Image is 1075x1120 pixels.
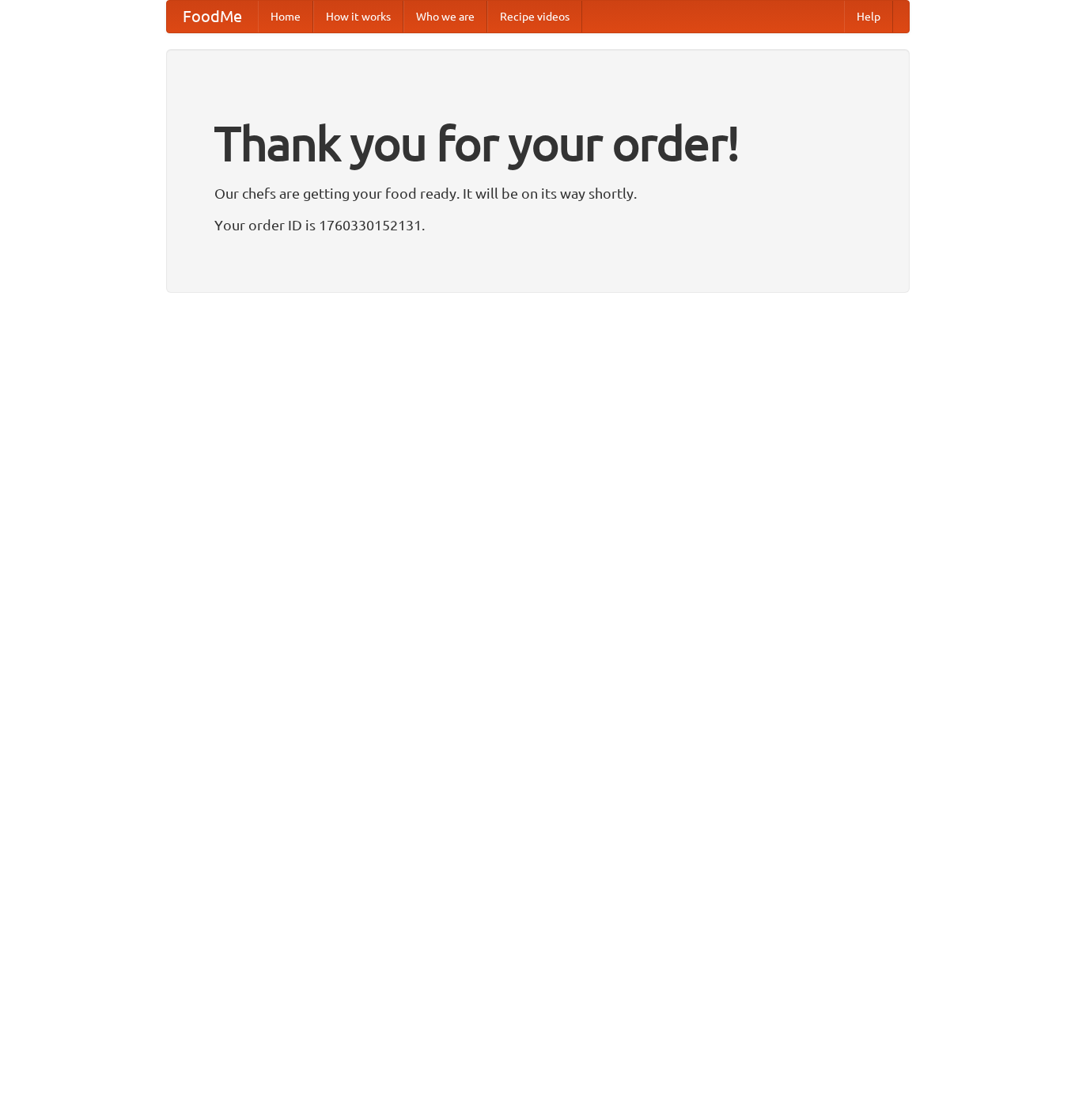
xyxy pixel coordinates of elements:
a: Home [258,1,313,32]
a: Help [844,1,893,32]
h1: Thank you for your order! [214,105,861,181]
p: Your order ID is 1760330152131. [214,213,861,237]
p: Our chefs are getting your food ready. It will be on its way shortly. [214,181,861,205]
a: How it works [313,1,403,32]
a: Who we are [403,1,487,32]
a: Recipe videos [487,1,582,32]
a: FoodMe [167,1,258,32]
